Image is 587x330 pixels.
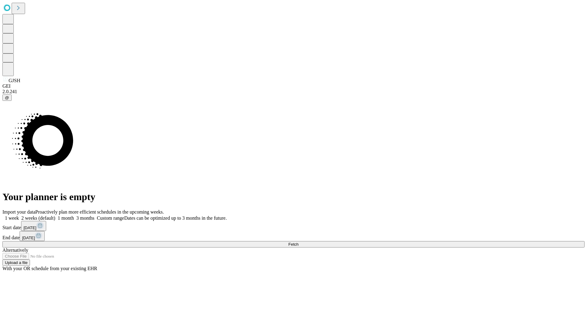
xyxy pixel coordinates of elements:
span: Custom range [97,215,124,221]
span: 1 week [5,215,19,221]
div: Start date [2,221,585,231]
button: @ [2,94,12,101]
span: Alternatively [2,248,28,253]
div: 2.0.241 [2,89,585,94]
div: End date [2,231,585,241]
button: [DATE] [20,231,45,241]
span: @ [5,95,9,100]
h1: Your planner is empty [2,191,585,203]
span: Proactively plan more efficient schedules in the upcoming weeks. [35,209,164,215]
span: 3 months [76,215,94,221]
span: Import your data [2,209,35,215]
span: With your OR schedule from your existing EHR [2,266,97,271]
span: [DATE] [24,226,36,230]
span: 1 month [58,215,74,221]
span: 2 weeks (default) [21,215,55,221]
button: [DATE] [21,221,46,231]
span: Dates can be optimized up to 3 months in the future. [124,215,227,221]
span: GJSH [9,78,20,83]
button: Upload a file [2,259,30,266]
span: Fetch [288,242,298,247]
button: Fetch [2,241,585,248]
span: [DATE] [22,236,35,240]
div: GEI [2,83,585,89]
